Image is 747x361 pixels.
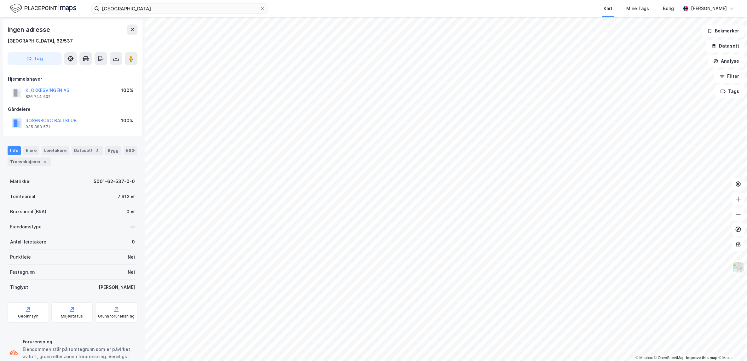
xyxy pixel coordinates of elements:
div: Bolig [663,5,674,12]
div: Transaksjoner [8,158,51,166]
div: ESG [124,146,137,155]
div: [PERSON_NAME] [691,5,727,12]
div: Punktleie [10,253,31,261]
button: Tag [8,52,62,65]
div: Eiere [23,146,39,155]
a: OpenStreetMap [654,356,685,360]
div: 0 ㎡ [126,208,135,215]
div: 100% [121,87,133,94]
a: Improve this map [686,356,717,360]
div: Gårdeiere [8,106,137,113]
div: Info [8,146,21,155]
div: [GEOGRAPHIC_DATA], 62/537 [8,37,73,45]
div: Tomteareal [10,193,35,200]
div: Leietakere [42,146,69,155]
div: 826 744 502 [26,94,50,99]
div: 0 [132,238,135,246]
div: Datasett [72,146,103,155]
div: Nei [128,268,135,276]
div: Bruksareal (BRA) [10,208,46,215]
div: 100% [121,117,133,124]
div: Kart [604,5,612,12]
div: [PERSON_NAME] [99,284,135,291]
div: Antall leietakere [10,238,46,246]
a: Mapbox [635,356,653,360]
button: Filter [714,70,744,83]
div: Bygg [105,146,121,155]
button: Analyse [708,55,744,67]
button: Datasett [706,40,744,52]
div: Geoinnsyn [18,314,38,319]
img: logo.f888ab2527a4732fd821a326f86c7f29.svg [10,3,76,14]
img: Z [732,261,744,273]
div: Grunnforurensning [98,314,135,319]
div: Kontrollprogram for chat [715,331,747,361]
iframe: Chat Widget [715,331,747,361]
button: Bokmerker [702,25,744,37]
div: — [130,223,135,231]
div: Festegrunn [10,268,35,276]
input: Søk på adresse, matrikkel, gårdeiere, leietakere eller personer [99,4,260,13]
div: Ingen adresse [8,25,51,35]
div: Matrikkel [10,178,31,185]
div: Hjemmelshaver [8,75,137,83]
div: Mine Tags [626,5,649,12]
div: Miljøstatus [61,314,83,319]
div: Nei [128,253,135,261]
div: 2 [94,147,100,154]
div: 935 883 571 [26,124,50,129]
button: Tags [715,85,744,98]
div: Tinglyst [10,284,28,291]
div: 9 [42,159,48,165]
div: Forurensning [23,338,135,346]
div: Eiendomstype [10,223,42,231]
div: 7 612 ㎡ [118,193,135,200]
div: 5001-62-537-0-0 [94,178,135,185]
